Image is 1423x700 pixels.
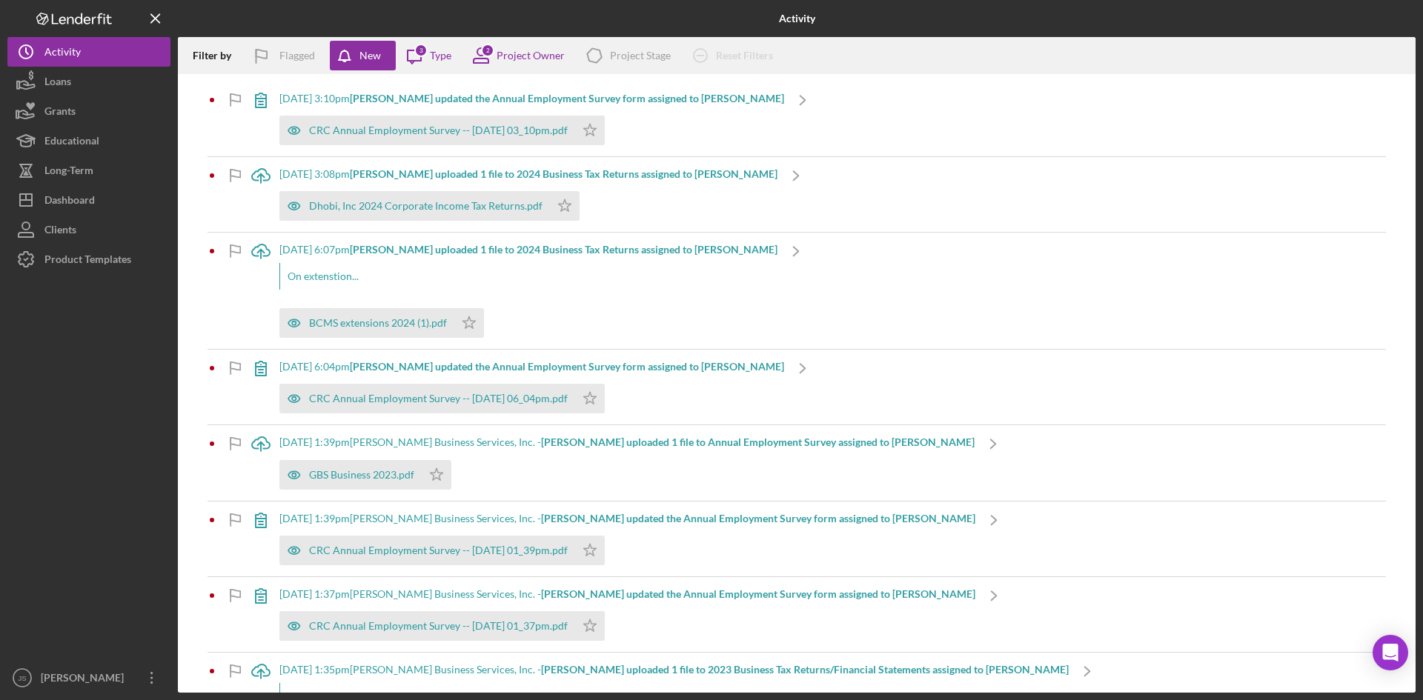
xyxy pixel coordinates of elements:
[309,200,543,212] div: Dhobi, Inc 2024 Corporate Income Tax Returns.pdf
[7,126,170,156] button: Educational
[279,263,777,290] div: On extenstion...
[279,93,784,104] div: [DATE] 3:10pm
[242,41,330,70] button: Flagged
[279,191,580,221] button: Dhobi, Inc 2024 Corporate Income Tax Returns.pdf
[350,243,777,256] b: [PERSON_NAME] uploaded 1 file to 2024 Business Tax Returns assigned to [PERSON_NAME]
[7,244,170,274] button: Product Templates
[350,92,784,104] b: [PERSON_NAME] updated the Annual Employment Survey form assigned to [PERSON_NAME]
[44,37,81,70] div: Activity
[242,350,821,424] a: [DATE] 6:04pm[PERSON_NAME] updated the Annual Employment Survey form assigned to [PERSON_NAME]CRC...
[350,167,777,180] b: [PERSON_NAME] uploaded 1 file to 2024 Business Tax Returns assigned to [PERSON_NAME]
[716,41,773,70] div: Reset Filters
[37,663,133,696] div: [PERSON_NAME]
[541,512,975,524] b: [PERSON_NAME] updated the Annual Employment Survey form assigned to [PERSON_NAME]
[242,233,815,349] a: [DATE] 6:07pm[PERSON_NAME] uploaded 1 file to 2024 Business Tax Returns assigned to [PERSON_NAME]...
[309,469,414,481] div: GBS Business 2023.pdf
[7,96,170,126] button: Grants
[242,577,1012,652] a: [DATE] 1:37pm[PERSON_NAME] Business Services, Inc. -[PERSON_NAME] updated the Annual Employment S...
[481,44,494,57] div: 2
[279,244,777,256] div: [DATE] 6:07pm
[279,611,605,641] button: CRC Annual Employment Survey -- [DATE] 01_37pm.pdf
[279,588,975,600] div: [DATE] 1:37pm [PERSON_NAME] Business Services, Inc. -
[44,215,76,248] div: Clients
[44,185,95,219] div: Dashboard
[279,168,777,180] div: [DATE] 3:08pm
[279,361,784,373] div: [DATE] 6:04pm
[309,317,447,329] div: BCMS extensions 2024 (1).pdf
[193,50,242,61] div: Filter by
[541,663,1069,676] b: [PERSON_NAME] uploaded 1 file to 2023 Business Tax Returns/Financial Statements assigned to [PERS...
[279,41,315,70] div: Flagged
[242,425,1012,500] a: [DATE] 1:39pm[PERSON_NAME] Business Services, Inc. -[PERSON_NAME] uploaded 1 file to Annual Emplo...
[309,544,568,556] div: CRC Annual Employment Survey -- [DATE] 01_39pm.pdf
[7,215,170,244] button: Clients
[242,157,815,232] a: [DATE] 3:08pm[PERSON_NAME] uploaded 1 file to 2024 Business Tax Returns assigned to [PERSON_NAME]...
[279,536,605,565] button: CRC Annual Employment Survey -- [DATE] 01_39pm.pdf
[541,587,975,600] b: [PERSON_NAME] updated the Annual Employment Survey form assigned to [PERSON_NAME]
[279,116,605,145] button: CRC Annual Employment Survey -- [DATE] 03_10pm.pdf
[279,460,451,490] button: GBS Business 2023.pdf
[44,67,71,100] div: Loans
[7,156,170,185] button: Long-Term
[610,50,671,61] div: Project Stage
[330,41,396,70] button: New
[44,244,131,278] div: Product Templates
[279,664,1069,676] div: [DATE] 1:35pm [PERSON_NAME] Business Services, Inc. -
[7,663,170,693] button: JS[PERSON_NAME]
[497,50,565,61] div: Project Owner
[309,393,568,404] div: CRC Annual Employment Survey -- [DATE] 06_04pm.pdf
[242,501,1012,576] a: [DATE] 1:39pm[PERSON_NAME] Business Services, Inc. -[PERSON_NAME] updated the Annual Employment S...
[309,124,568,136] div: CRC Annual Employment Survey -- [DATE] 03_10pm.pdf
[242,81,821,156] a: [DATE] 3:10pm[PERSON_NAME] updated the Annual Employment Survey form assigned to [PERSON_NAME]CRC...
[414,44,428,57] div: 3
[279,436,975,448] div: [DATE] 1:39pm [PERSON_NAME] Business Services, Inc. -
[279,513,975,524] div: [DATE] 1:39pm [PERSON_NAME] Business Services, Inc. -
[7,185,170,215] button: Dashboard
[779,13,815,24] b: Activity
[279,308,484,338] button: BCMS extensions 2024 (1).pdf
[279,384,605,413] button: CRC Annual Employment Survey -- [DATE] 06_04pm.pdf
[44,126,99,159] div: Educational
[7,67,170,96] button: Loans
[7,37,170,67] button: Activity
[309,620,568,632] div: CRC Annual Employment Survey -- [DATE] 01_37pm.pdf
[430,50,451,61] div: Type
[682,41,788,70] button: Reset Filters
[541,436,975,448] b: [PERSON_NAME] uploaded 1 file to Annual Employment Survey assigned to [PERSON_NAME]
[44,156,93,189] div: Long-Term
[350,360,784,373] b: [PERSON_NAME] updated the Annual Employment Survey form assigned to [PERSON_NAME]
[44,96,76,130] div: Grants
[18,674,26,682] text: JS
[1373,635,1408,670] div: Open Intercom Messenger
[359,41,381,70] div: New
